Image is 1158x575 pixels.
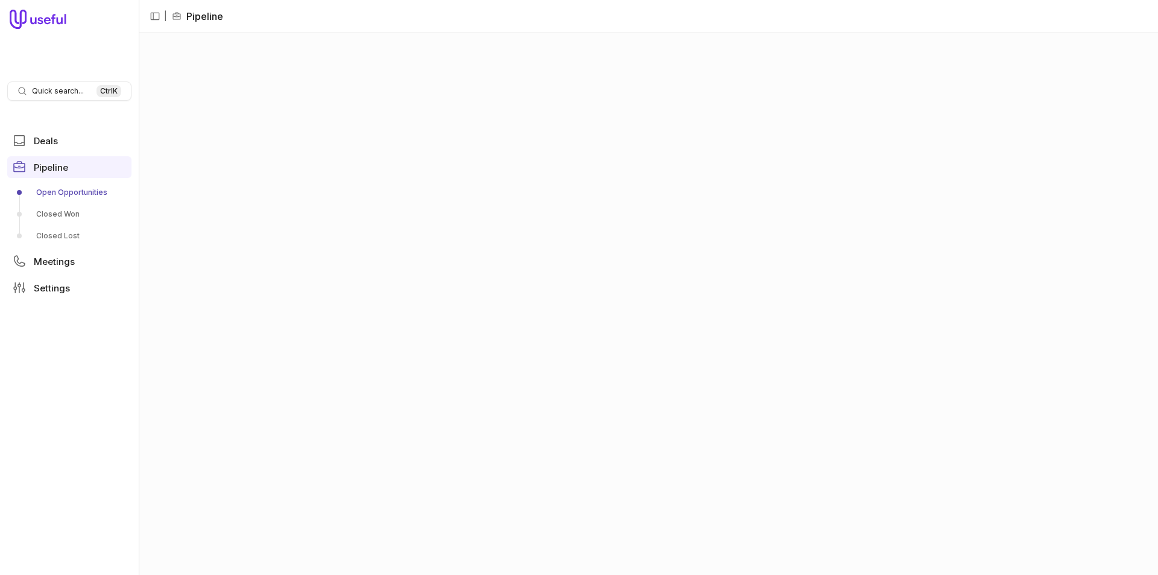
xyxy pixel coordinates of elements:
li: Pipeline [172,9,223,24]
span: | [164,9,167,24]
span: Pipeline [34,163,68,172]
kbd: Ctrl K [96,85,121,97]
span: Deals [34,136,58,145]
span: Settings [34,284,70,293]
a: Deals [7,130,131,151]
span: Meetings [34,257,75,266]
a: Closed Lost [7,226,131,246]
a: Meetings [7,250,131,272]
button: Collapse sidebar [146,7,164,25]
span: Quick search... [32,86,84,96]
a: Closed Won [7,205,131,224]
a: Settings [7,277,131,299]
a: Open Opportunities [7,183,131,202]
div: Pipeline submenu [7,183,131,246]
a: Pipeline [7,156,131,178]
